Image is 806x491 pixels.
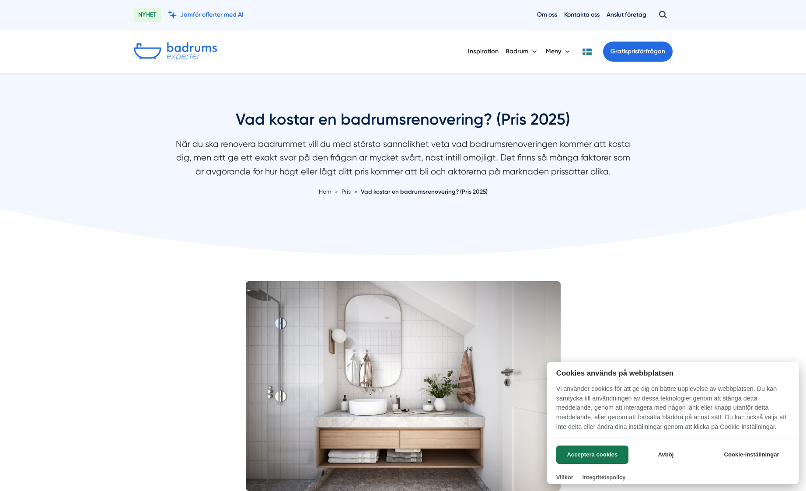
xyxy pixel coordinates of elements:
h2: Cookies används på webbplatsen [547,369,799,377]
button: Cookie-inställningar [713,446,790,464]
a: Villkor [556,474,573,481]
p: Vi använder cookies för att ge dig en bättre upplevelse av webbplatsen. Du kan samtycka till anvä... [547,384,799,438]
button: Acceptera cookies [556,446,628,464]
a: Integritetspolicy [582,474,625,481]
button: Avböj [631,446,701,464]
